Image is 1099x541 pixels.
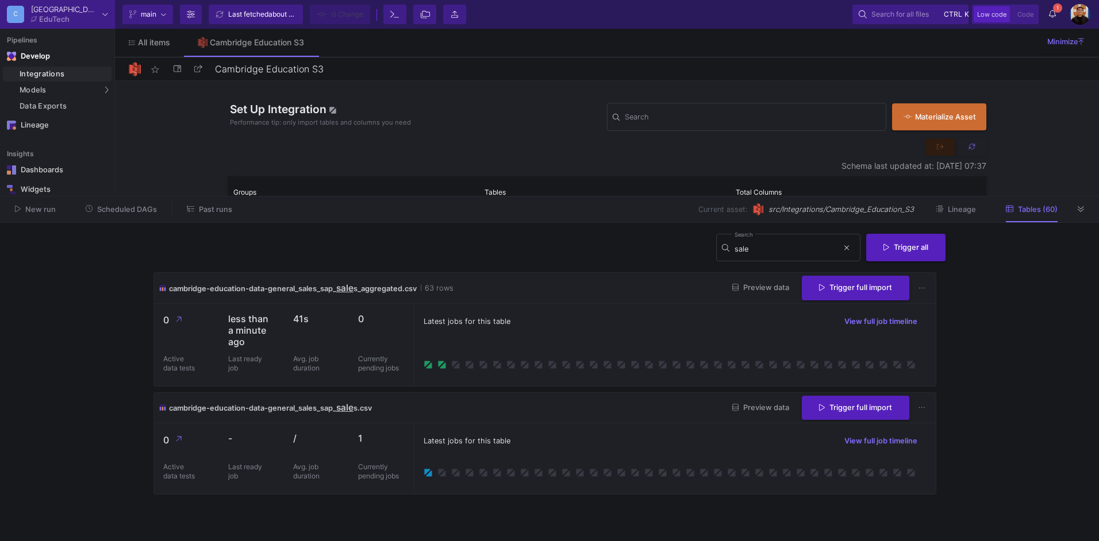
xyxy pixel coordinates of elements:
span: sale [336,403,353,414]
span: Current asset: [698,204,747,215]
img: Tab icon [198,37,207,48]
p: Currently pending jobs [358,462,405,481]
p: 41s [293,313,340,324]
div: Lineage [21,121,95,130]
p: 0 [163,432,210,447]
span: sale [336,283,353,293]
p: Avg. job duration [293,354,328,373]
div: Widgets [21,185,95,194]
img: Logo [129,62,141,76]
button: Last fetchedabout 18 hours ago [209,5,303,24]
button: Search for all filesctrlk [852,5,969,24]
span: Models [20,86,47,95]
button: Lineage [922,200,990,218]
input: Search for Tables, Columns, etc. [625,114,881,123]
span: All items [138,38,170,47]
div: C [7,6,24,23]
img: Navigation icon [7,52,16,61]
span: Total Columns [736,188,782,196]
div: Develop [21,52,38,61]
span: k [964,7,969,21]
span: cambridge-education-data-general_sales_sap_ [169,284,336,293]
button: View full job timeline [835,432,927,450]
button: Preview data [723,279,798,297]
span: Trigger full import [819,283,892,292]
span: ctrl [944,7,962,21]
button: 1 [1042,5,1063,24]
span: Code [1017,10,1033,18]
img: icon [159,281,167,295]
span: New run [25,205,56,214]
span: Groups [233,188,256,196]
span: View full job timeline [844,436,917,445]
p: Active data tests [163,354,198,373]
span: 1 [1053,3,1062,13]
a: Integrations [3,67,112,82]
span: main [141,6,156,23]
a: Navigation iconWidgets [3,180,112,199]
img: Navigation icon [7,185,16,194]
span: Latest jobs for this table [424,436,510,447]
button: ctrlk [940,7,962,21]
img: icon [159,401,167,415]
span: Trigger full import [819,403,892,412]
div: Dashboards [21,165,95,175]
span: Search for all files [871,6,929,23]
a: Navigation iconDashboards [3,161,112,179]
a: Data Exports [3,99,112,114]
button: Trigger full import [802,276,909,300]
p: Active data tests [163,462,198,481]
span: View full job timeline [844,317,917,326]
button: Preview data [723,399,798,417]
span: s_aggregated.csv [353,284,417,293]
div: Integrations [20,69,109,79]
span: Performance tip: only import tables and columns you need [230,118,411,127]
img: Navigation icon [7,165,16,175]
span: s.csv [353,404,372,413]
p: Currently pending jobs [358,354,405,373]
img: Amazon S3 [752,203,764,215]
button: Trigger all [866,234,946,261]
div: Cambridge Education S3 [210,38,304,47]
span: Preview data [732,403,789,412]
p: 0 [163,313,210,327]
p: less than a minute ago [228,313,275,347]
span: Scheduled DAGs [97,205,157,214]
p: Last ready job [228,462,263,481]
span: Low code [977,10,1006,18]
button: Tables (60) [992,200,1071,218]
p: / [293,432,340,444]
button: Past runs [173,200,246,218]
button: Code [1014,6,1037,22]
div: Last fetched [228,6,297,23]
div: [GEOGRAPHIC_DATA] [31,6,98,13]
button: main [122,5,173,24]
div: EduTech [39,16,70,23]
span: about 18 hours ago [268,10,329,18]
button: Low code [974,6,1010,22]
div: Data Exports [20,102,109,111]
img: Navigation icon [7,121,16,130]
button: Trigger full import [802,396,909,420]
img: bg52tvgs8dxfpOhHYAd0g09LCcAxm85PnUXHwHyc.png [1070,4,1090,25]
mat-icon: star_border [148,63,162,76]
span: Preview data [732,283,789,292]
span: Tables (60) [1018,205,1058,214]
button: Scheduled DAGs [72,200,171,218]
div: Set Up Integration [228,101,607,133]
a: Navigation iconLineage [3,116,112,134]
p: Last ready job [228,354,263,373]
div: Schema last updated at: [DATE] 07:37 [228,161,986,171]
span: Trigger all [883,243,928,252]
button: New run [1,200,70,218]
p: 0 [358,313,405,324]
button: Materialize Asset [892,103,986,130]
span: Past runs [199,205,232,214]
span: Latest jobs for this table [424,316,510,327]
span: cambridge-education-data-general_sales_sap_ [169,404,336,413]
p: Avg. job duration [293,462,328,481]
button: View full job timeline [835,313,927,330]
mat-expansion-panel-header: Navigation iconDevelop [3,47,112,65]
p: - [228,432,275,444]
span: 63 rows [421,283,454,293]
